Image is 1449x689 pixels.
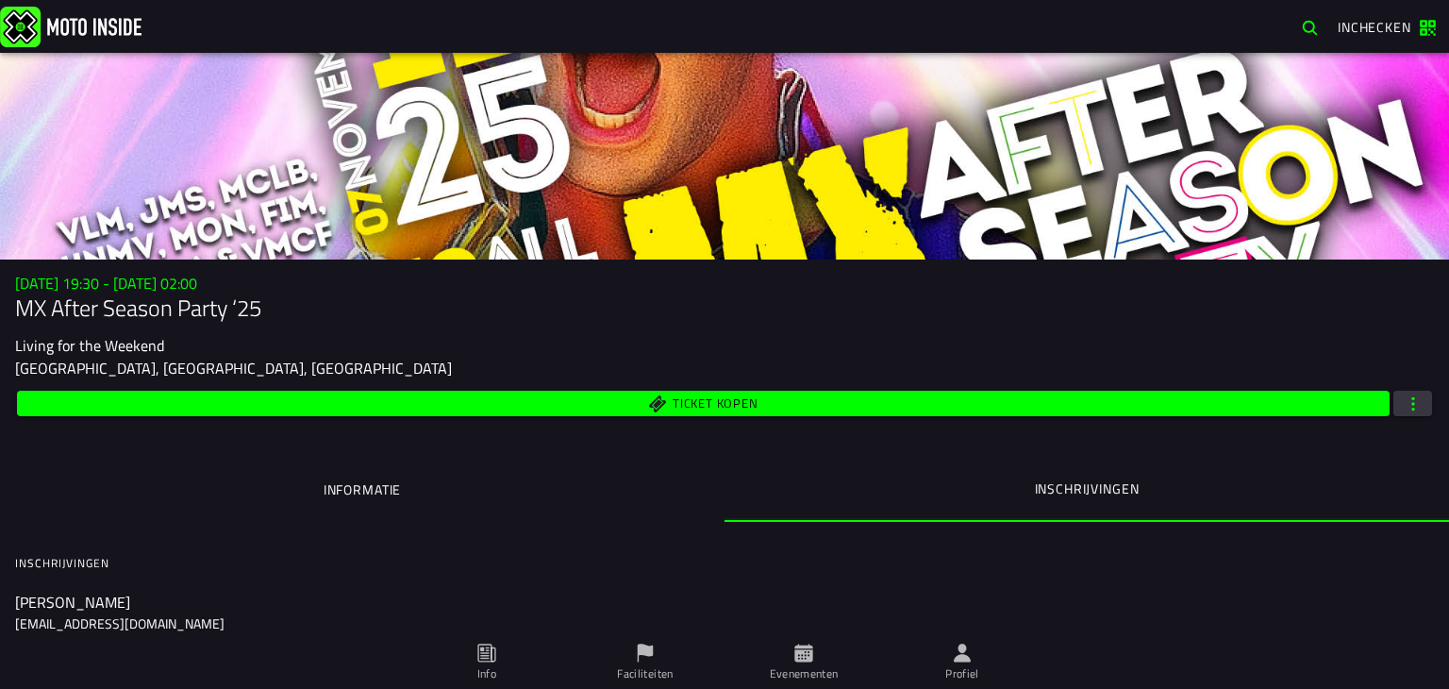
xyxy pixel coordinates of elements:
[1328,10,1445,42] a: Inchecken
[1338,17,1411,37] span: Inchecken
[15,334,164,357] ion-text: Living for the Weekend
[477,665,496,682] ion-label: Info
[15,293,1434,323] h1: MX After Season Party ‘25
[15,275,1434,293] h3: [DATE] 19:30 - [DATE] 02:00
[15,555,1449,572] ion-label: Inschrijvingen
[15,357,452,379] ion-text: [GEOGRAPHIC_DATA], [GEOGRAPHIC_DATA], [GEOGRAPHIC_DATA]
[15,614,1434,634] h3: [EMAIL_ADDRESS][DOMAIN_NAME]
[945,665,979,682] ion-label: Profiel
[15,594,1434,612] h2: [PERSON_NAME]
[770,665,839,682] ion-label: Evenementen
[617,665,673,682] ion-label: Faciliteiten
[673,397,758,410] span: Ticket kopen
